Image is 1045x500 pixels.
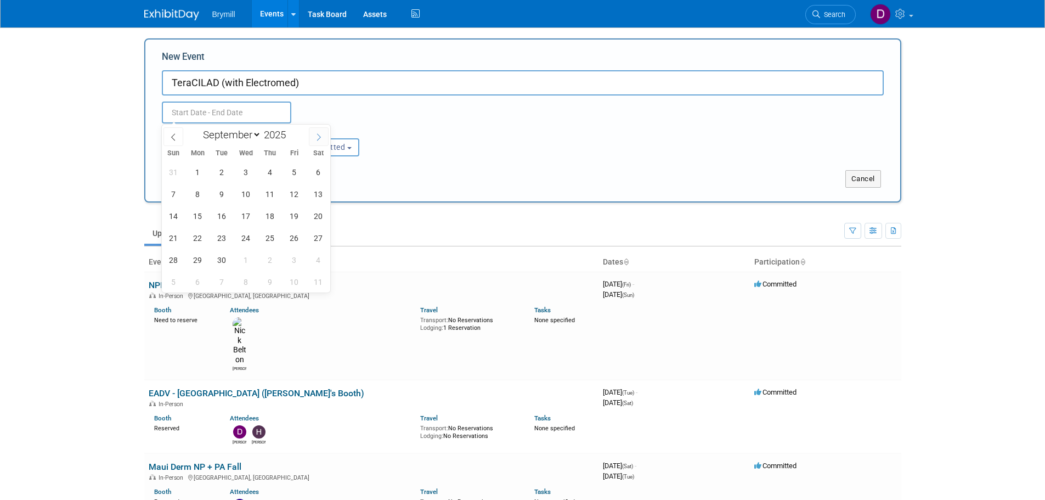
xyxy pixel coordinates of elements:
[235,161,257,183] span: September 3, 2025
[420,314,518,332] div: No Reservations 1 Reservation
[622,400,633,406] span: (Sat)
[308,161,329,183] span: September 6, 2025
[603,280,634,288] span: [DATE]
[420,425,448,432] span: Transport:
[284,271,305,293] span: October 10, 2025
[259,161,281,183] span: September 4, 2025
[622,463,633,469] span: (Sat)
[420,317,448,324] span: Transport:
[259,205,281,227] span: September 18, 2025
[800,257,805,266] a: Sort by Participation Type
[163,227,184,249] span: September 21, 2025
[211,249,233,271] span: September 30, 2025
[233,439,246,445] div: Delaney Bryne
[149,291,594,300] div: [GEOGRAPHIC_DATA], [GEOGRAPHIC_DATA]
[308,205,329,227] span: September 20, 2025
[534,425,575,432] span: None specified
[233,425,246,439] img: Delaney Bryne
[252,425,266,439] img: Hobey Bryne
[259,271,281,293] span: October 9, 2025
[159,401,187,408] span: In-Person
[845,170,881,188] button: Cancel
[154,414,171,422] a: Booth
[420,423,518,440] div: No Reservations No Reservations
[187,205,208,227] span: September 15, 2025
[235,205,257,227] span: September 17, 2025
[149,401,156,406] img: In-Person Event
[159,474,187,481] span: In-Person
[235,271,257,293] span: October 8, 2025
[420,414,438,422] a: Travel
[603,472,634,480] span: [DATE]
[308,249,329,271] span: October 4, 2025
[285,123,391,138] div: Participation:
[230,306,259,314] a: Attendees
[534,488,551,496] a: Tasks
[603,398,633,407] span: [DATE]
[235,249,257,271] span: October 1, 2025
[754,388,797,396] span: Committed
[603,290,634,299] span: [DATE]
[185,150,210,157] span: Mon
[212,10,235,19] span: Brymill
[187,249,208,271] span: September 29, 2025
[149,280,252,290] a: NPI - [GEOGRAPHIC_DATA]
[211,205,233,227] span: September 16, 2025
[187,183,208,205] span: September 8, 2025
[622,292,634,298] span: (Sun)
[144,223,208,244] a: Upcoming20
[162,50,205,68] label: New Event
[233,317,246,365] img: Nick Belton
[210,150,234,157] span: Tue
[308,183,329,205] span: September 13, 2025
[420,324,443,332] span: Lodging:
[252,439,266,445] div: Hobey Bryne
[259,249,281,271] span: October 2, 2025
[234,150,258,157] span: Wed
[622,474,634,480] span: (Tue)
[230,488,259,496] a: Attendees
[154,314,214,324] div: Need to reserve
[308,271,329,293] span: October 11, 2025
[603,388,637,396] span: [DATE]
[149,462,241,472] a: Maui Derm NP + PA Fall
[622,390,634,396] span: (Tue)
[154,488,171,496] a: Booth
[284,161,305,183] span: September 5, 2025
[632,280,634,288] span: -
[820,10,845,19] span: Search
[211,183,233,205] span: September 9, 2025
[163,183,184,205] span: September 7, 2025
[420,306,438,314] a: Travel
[163,161,184,183] span: August 31, 2025
[163,205,184,227] span: September 14, 2025
[284,249,305,271] span: October 3, 2025
[198,128,261,142] select: Month
[534,317,575,324] span: None specified
[259,183,281,205] span: September 11, 2025
[162,70,884,95] input: Name of Trade Show / Conference
[211,227,233,249] span: September 23, 2025
[622,282,631,288] span: (Fri)
[754,280,797,288] span: Committed
[163,271,184,293] span: October 5, 2025
[162,123,268,138] div: Attendance / Format:
[598,253,750,272] th: Dates
[187,161,208,183] span: September 1, 2025
[230,414,259,422] a: Attendees
[149,473,594,481] div: [GEOGRAPHIC_DATA], [GEOGRAPHIC_DATA]
[870,4,891,25] img: Delaney Bryne
[258,150,282,157] span: Thu
[534,306,551,314] a: Tasks
[235,227,257,249] span: September 24, 2025
[636,388,637,396] span: -
[261,128,294,141] input: Year
[259,227,281,249] span: September 25, 2025
[534,414,551,422] a: Tasks
[754,462,797,470] span: Committed
[159,293,187,300] span: In-Person
[420,432,443,440] span: Lodging:
[284,205,305,227] span: September 19, 2025
[154,306,171,314] a: Booth
[282,150,306,157] span: Fri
